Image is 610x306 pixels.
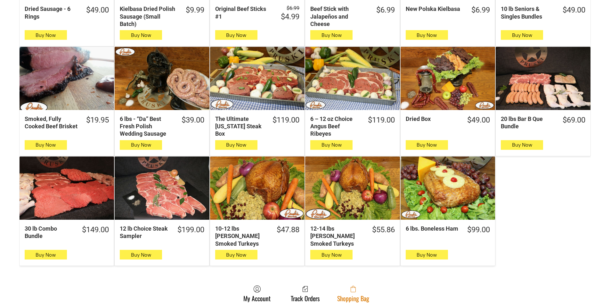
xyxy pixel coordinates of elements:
[131,252,151,258] span: Buy Now
[305,157,400,220] a: 12-14 lbs Pruski&#39;s Smoked Turkeys
[563,115,585,125] div: $69.00
[25,30,67,40] button: Buy Now
[20,115,114,130] a: $19.95Smoked, Fully Cooked Beef Brisket
[215,5,272,20] div: Original Beef Sticks #1
[288,285,323,302] a: Track Orders
[25,140,67,150] button: Buy Now
[310,5,368,28] div: Beef Stick with Jalapeños and Cheese
[86,115,109,125] div: $19.95
[406,115,459,123] div: Dried Box
[321,32,342,38] span: Buy Now
[406,30,448,40] button: Buy Now
[36,32,56,38] span: Buy Now
[226,32,246,38] span: Buy Now
[20,157,114,220] a: 30 lb Combo Bundle
[406,5,463,13] div: New Polska Kielbasa
[305,225,400,247] a: $55.8612-14 lbs [PERSON_NAME] Smoked Turkeys
[25,225,74,240] div: 30 lb Combo Bundle
[115,115,209,138] a: $39.006 lbs - “Da” Best Fresh Polish Wedding Sausage
[417,32,437,38] span: Buy Now
[131,32,151,38] span: Buy Now
[401,47,495,110] a: Dried Box
[372,225,395,235] div: $55.86
[321,252,342,258] span: Buy Now
[406,140,448,150] button: Buy Now
[115,157,209,220] a: 12 lb Choice Steak Sampler
[467,225,490,235] div: $99.00
[321,142,342,148] span: Buy Now
[501,30,543,40] button: Buy Now
[310,115,359,138] div: 6 – 12 oz Choice Angus Beef Ribeyes
[401,115,495,125] a: $49.00Dried Box
[36,252,56,258] span: Buy Now
[115,225,209,240] a: $199.0012 lb Choice Steak Sampler
[226,252,246,258] span: Buy Now
[401,157,495,220] a: 6 lbs. Boneless Ham
[305,115,400,138] a: $119.006 – 12 oz Choice Angus Beef Ribeyes
[496,115,590,130] a: $69.0020 lbs Bar B Que Bundle
[512,32,532,38] span: Buy Now
[563,5,585,15] div: $49.00
[310,225,363,247] div: 12-14 lbs [PERSON_NAME] Smoked Turkeys
[406,250,448,259] button: Buy Now
[25,250,67,259] button: Buy Now
[210,225,305,247] a: $47.8810-12 lbs [PERSON_NAME] Smoked Turkeys
[287,5,299,11] s: $6.99
[120,115,173,138] div: 6 lbs - “Da” Best Fresh Polish Wedding Sausage
[182,115,204,125] div: $39.00
[501,5,554,20] div: 10 lb Seniors & Singles Bundles
[310,140,353,150] button: Buy Now
[186,5,204,15] div: $9.99
[368,115,395,125] div: $119.00
[496,47,590,110] a: 20 lbs Bar B Que Bundle
[210,5,305,22] a: $6.99 $4.99Original Beef Sticks #1
[177,225,204,235] div: $199.00
[281,12,299,22] div: $4.99
[501,140,543,150] button: Buy Now
[406,225,459,232] div: 6 lbs. Boneless Ham
[210,47,305,110] a: The Ultimate Texas Steak Box
[471,5,490,15] div: $6.99
[334,285,372,302] a: Shopping Bag
[20,47,114,110] a: Smoked, Fully Cooked Beef Brisket
[25,115,78,130] div: Smoked, Fully Cooked Beef Brisket
[305,47,400,110] a: 6 – 12 oz Choice Angus Beef Ribeyes
[310,250,353,259] button: Buy Now
[20,5,114,20] a: $49.00Dried Sausage - 6 Rings
[120,140,162,150] button: Buy Now
[467,115,490,125] div: $49.00
[115,47,209,110] a: 6 lbs - “Da” Best Fresh Polish Wedding Sausage
[501,115,554,130] div: 20 lbs Bar B Que Bundle
[215,140,257,150] button: Buy Now
[120,30,162,40] button: Buy Now
[417,252,437,258] span: Buy Now
[215,250,257,259] button: Buy Now
[215,115,264,138] div: The Ultimate [US_STATE] Steak Box
[417,142,437,148] span: Buy Now
[86,5,109,15] div: $49.00
[310,30,353,40] button: Buy Now
[120,5,177,28] div: Kielbasa Dried Polish Sausage (Small Batch)
[401,5,495,15] a: $6.99New Polska Kielbasa
[401,225,495,235] a: $99.006 lbs. Boneless Ham
[215,30,257,40] button: Buy Now
[305,5,400,28] a: $6.99Beef Stick with Jalapeños and Cheese
[496,5,590,20] a: $49.0010 lb Seniors & Singles Bundles
[120,225,169,240] div: 12 lb Choice Steak Sampler
[36,142,56,148] span: Buy Now
[210,157,305,220] a: 10-12 lbs Pruski&#39;s Smoked Turkeys
[272,115,299,125] div: $119.00
[226,142,246,148] span: Buy Now
[240,285,274,302] a: My Account
[115,5,209,28] a: $9.99Kielbasa Dried Polish Sausage (Small Batch)
[215,225,268,247] div: 10-12 lbs [PERSON_NAME] Smoked Turkeys
[25,5,78,20] div: Dried Sausage - 6 Rings
[512,142,532,148] span: Buy Now
[210,115,305,138] a: $119.00The Ultimate [US_STATE] Steak Box
[120,250,162,259] button: Buy Now
[131,142,151,148] span: Buy Now
[82,225,109,235] div: $149.00
[277,225,299,235] div: $47.88
[20,225,114,240] a: $149.0030 lb Combo Bundle
[376,5,395,15] div: $6.99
